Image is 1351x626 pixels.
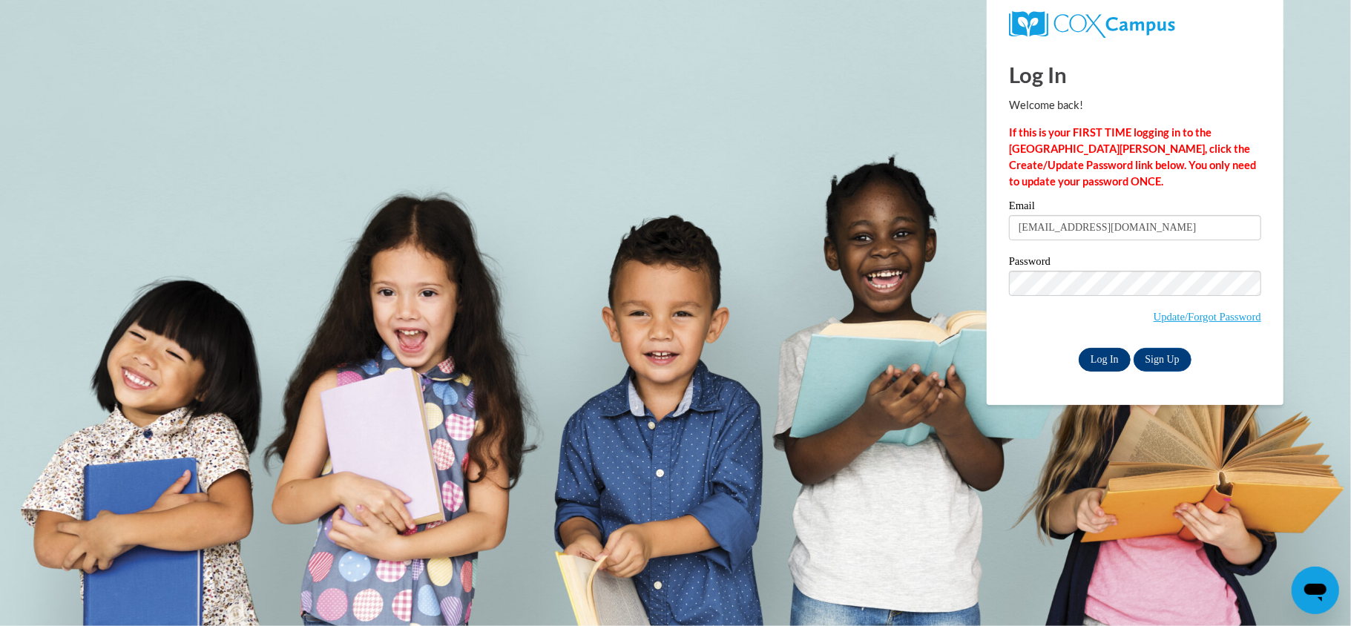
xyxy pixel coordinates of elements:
a: Update/Forgot Password [1154,311,1261,323]
iframe: Button to launch messaging window [1292,567,1339,614]
img: COX Campus [1009,11,1175,38]
label: Password [1009,256,1261,271]
input: Log In [1079,348,1131,372]
a: Sign Up [1134,348,1191,372]
p: Welcome back! [1009,97,1261,113]
h1: Log In [1009,59,1261,90]
strong: If this is your FIRST TIME logging in to the [GEOGRAPHIC_DATA][PERSON_NAME], click the Create/Upd... [1009,126,1256,188]
a: COX Campus [1009,11,1261,38]
label: Email [1009,200,1261,215]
